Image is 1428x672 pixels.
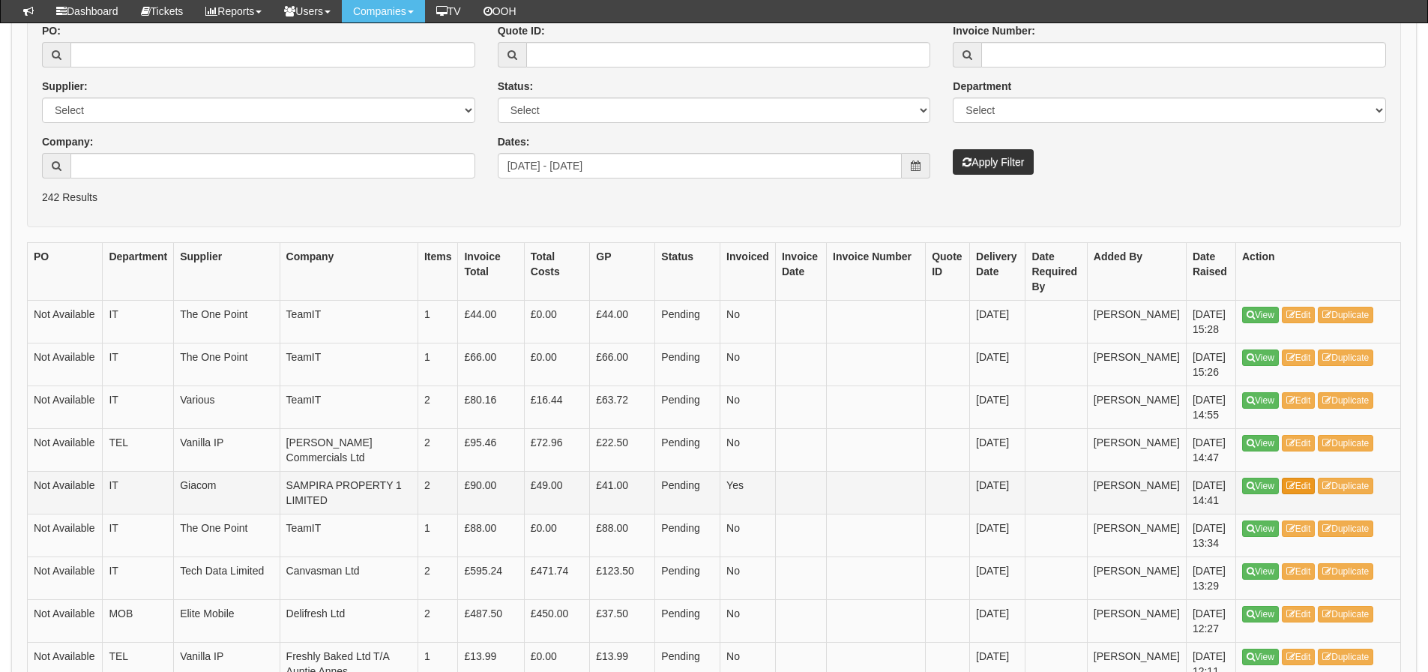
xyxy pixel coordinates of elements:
td: 2 [418,471,458,514]
td: TeamIT [280,300,418,343]
th: Date Raised [1186,242,1235,300]
td: Not Available [28,514,103,556]
td: No [720,428,776,471]
td: £0.00 [524,514,590,556]
td: Delifresh Ltd [280,599,418,642]
td: Various [174,385,280,428]
td: No [720,556,776,599]
a: View [1242,649,1279,665]
td: No [720,599,776,642]
td: TeamIT [280,514,418,556]
td: £66.00 [590,343,655,385]
td: £88.00 [458,514,524,556]
a: View [1242,478,1279,494]
a: Edit [1282,520,1316,537]
td: Yes [720,471,776,514]
td: IT [103,385,174,428]
th: Supplier [174,242,280,300]
td: Pending [655,514,720,556]
td: [PERSON_NAME] [1087,385,1186,428]
a: Edit [1282,606,1316,622]
td: £88.00 [590,514,655,556]
td: [PERSON_NAME] [1087,556,1186,599]
td: £22.50 [590,428,655,471]
label: Company: [42,134,93,149]
td: [DATE] 13:34 [1186,514,1235,556]
td: £44.00 [590,300,655,343]
td: [DATE] 14:41 [1186,471,1235,514]
td: [PERSON_NAME] [1087,599,1186,642]
td: Pending [655,428,720,471]
a: Edit [1282,563,1316,580]
td: TEL [103,428,174,471]
td: [DATE] [970,300,1025,343]
td: 1 [418,514,458,556]
td: Not Available [28,556,103,599]
a: View [1242,307,1279,323]
td: Not Available [28,385,103,428]
label: Supplier: [42,79,88,94]
td: £471.74 [524,556,590,599]
td: [DATE] 13:29 [1186,556,1235,599]
th: Action [1236,242,1401,300]
p: 242 Results [42,190,1386,205]
td: 1 [418,343,458,385]
td: £0.00 [524,343,590,385]
td: Pending [655,599,720,642]
td: IT [103,343,174,385]
td: Elite Mobile [174,599,280,642]
a: Duplicate [1318,392,1373,409]
button: Apply Filter [953,149,1034,175]
td: [DATE] 15:28 [1186,300,1235,343]
td: No [720,343,776,385]
th: GP [590,242,655,300]
td: [PERSON_NAME] [1087,343,1186,385]
td: £16.44 [524,385,590,428]
td: £595.24 [458,556,524,599]
td: Pending [655,300,720,343]
th: PO [28,242,103,300]
td: £63.72 [590,385,655,428]
a: View [1242,520,1279,537]
td: £80.16 [458,385,524,428]
td: IT [103,514,174,556]
label: PO: [42,23,61,38]
a: Duplicate [1318,649,1373,665]
td: £66.00 [458,343,524,385]
td: Tech Data Limited [174,556,280,599]
td: £123.50 [590,556,655,599]
label: Invoice Number: [953,23,1035,38]
a: View [1242,563,1279,580]
th: Quote ID [926,242,970,300]
td: IT [103,300,174,343]
a: Duplicate [1318,435,1373,451]
td: [DATE] [970,599,1025,642]
th: Date Required By [1025,242,1087,300]
a: Edit [1282,649,1316,665]
th: Company [280,242,418,300]
td: 2 [418,556,458,599]
td: TeamIT [280,385,418,428]
th: Invoiced [720,242,776,300]
a: Duplicate [1318,520,1373,537]
td: Canvasman Ltd [280,556,418,599]
td: [PERSON_NAME] [1087,514,1186,556]
th: Invoice Number [827,242,926,300]
td: £450.00 [524,599,590,642]
td: [DATE] 14:47 [1186,428,1235,471]
td: Pending [655,556,720,599]
td: The One Point [174,343,280,385]
th: Added By [1087,242,1186,300]
td: Not Available [28,343,103,385]
td: Pending [655,385,720,428]
td: £41.00 [590,471,655,514]
td: £487.50 [458,599,524,642]
th: Invoice Total [458,242,524,300]
a: View [1242,606,1279,622]
td: Vanilla IP [174,428,280,471]
td: [DATE] 14:55 [1186,385,1235,428]
td: IT [103,471,174,514]
label: Department [953,79,1011,94]
a: Edit [1282,435,1316,451]
td: The One Point [174,514,280,556]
